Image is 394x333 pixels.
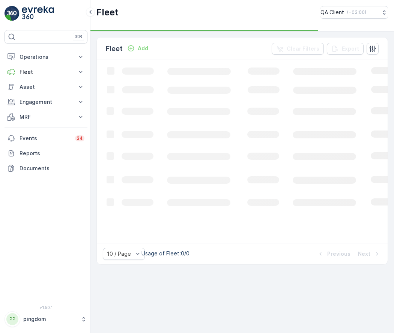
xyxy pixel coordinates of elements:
[20,83,72,91] p: Asset
[20,165,84,172] p: Documents
[316,249,351,258] button: Previous
[5,109,87,124] button: MRF
[20,135,71,142] p: Events
[320,9,344,16] p: QA Client
[5,94,87,109] button: Engagement
[5,305,87,310] span: v 1.50.1
[96,6,119,18] p: Fleet
[5,131,87,146] a: Events34
[287,45,319,52] p: Clear Filters
[5,64,87,79] button: Fleet
[75,34,82,40] p: ⌘B
[357,249,382,258] button: Next
[77,135,83,141] p: 34
[320,6,388,19] button: QA Client(+03:00)
[5,79,87,94] button: Asset
[20,113,72,121] p: MRF
[5,311,87,327] button: PPpingdom
[5,161,87,176] a: Documents
[20,98,72,106] p: Engagement
[20,53,72,61] p: Operations
[272,43,324,55] button: Clear Filters
[138,45,148,52] p: Add
[347,9,366,15] p: ( +03:00 )
[327,250,350,258] p: Previous
[327,43,364,55] button: Export
[5,146,87,161] a: Reports
[20,68,72,76] p: Fleet
[342,45,359,52] p: Export
[141,250,189,257] p: Usage of Fleet : 0/0
[124,44,151,53] button: Add
[106,43,123,54] p: Fleet
[23,315,77,323] p: pingdom
[5,49,87,64] button: Operations
[358,250,370,258] p: Next
[22,6,54,21] img: logo_light-DOdMpM7g.png
[20,150,84,157] p: Reports
[6,313,18,325] div: PP
[5,6,20,21] img: logo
